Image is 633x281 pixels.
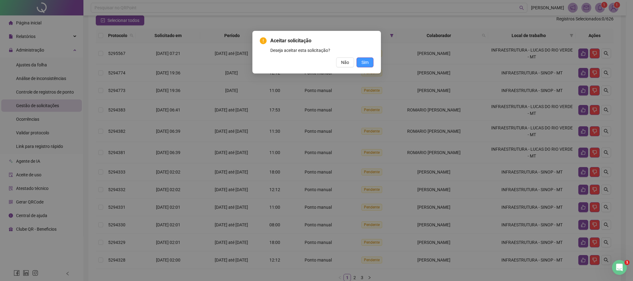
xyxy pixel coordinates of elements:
span: 1 [625,260,630,265]
span: Aceitar solicitação [270,37,373,44]
span: Não [341,59,349,66]
div: Deseja aceitar esta solicitação? [270,47,373,54]
iframe: Intercom live chat [612,260,627,275]
span: Sim [361,59,369,66]
button: Não [336,57,354,67]
span: exclamation-circle [260,37,267,44]
button: Sim [357,57,373,67]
